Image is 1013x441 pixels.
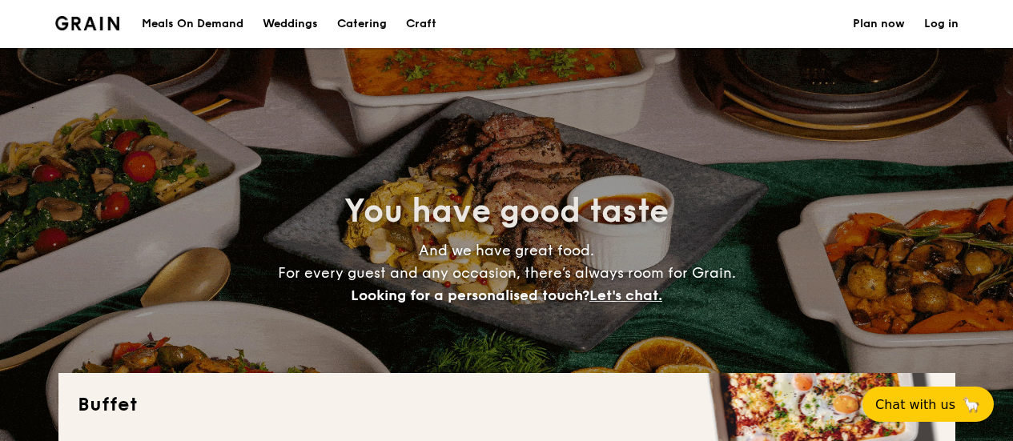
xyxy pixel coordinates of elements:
[55,16,120,30] img: Grain
[862,387,994,422] button: Chat with us🦙
[344,192,669,231] span: You have good taste
[351,287,589,304] span: Looking for a personalised touch?
[278,242,736,304] span: And we have great food. For every guest and any occasion, there’s always room for Grain.
[78,392,936,418] h2: Buffet
[589,287,662,304] span: Let's chat.
[55,16,120,30] a: Logotype
[875,397,955,412] span: Chat with us
[962,395,981,414] span: 🦙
